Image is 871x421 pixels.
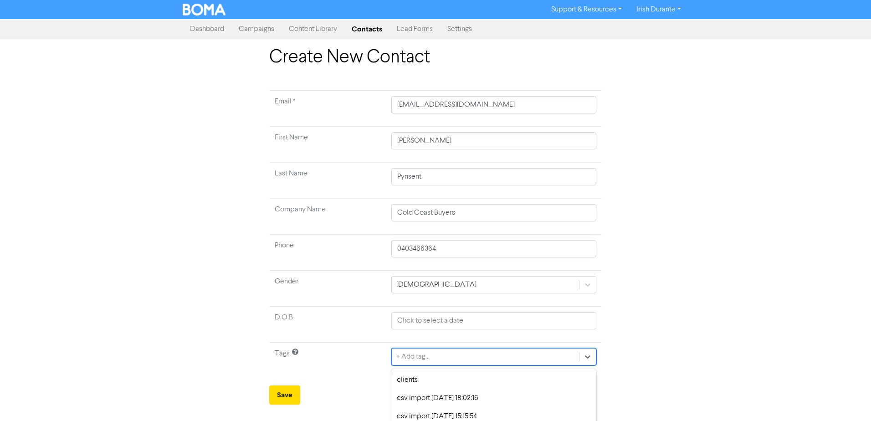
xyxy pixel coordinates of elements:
a: Content Library [282,20,344,38]
td: First Name [269,127,386,163]
a: Dashboard [183,20,231,38]
a: Irish Durante [629,2,688,17]
td: D.O.B [269,307,386,343]
td: Company Name [269,199,386,235]
img: BOMA Logo [183,4,225,15]
div: + Add tag... [396,351,430,362]
td: Gender [269,271,386,307]
iframe: Chat Widget [825,377,871,421]
a: Support & Resources [544,2,629,17]
button: Save [269,385,300,405]
a: Lead Forms [389,20,440,38]
td: Required [269,91,386,127]
div: clients [391,371,596,389]
td: Phone [269,235,386,271]
div: csv import [DATE] 18:02:16 [391,389,596,407]
div: [DEMOGRAPHIC_DATA] [396,279,476,290]
td: Tags [269,343,386,379]
a: Contacts [344,20,389,38]
input: Click to select a date [391,312,596,329]
a: Settings [440,20,479,38]
a: Campaigns [231,20,282,38]
h1: Create New Contact [269,46,602,68]
td: Last Name [269,163,386,199]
